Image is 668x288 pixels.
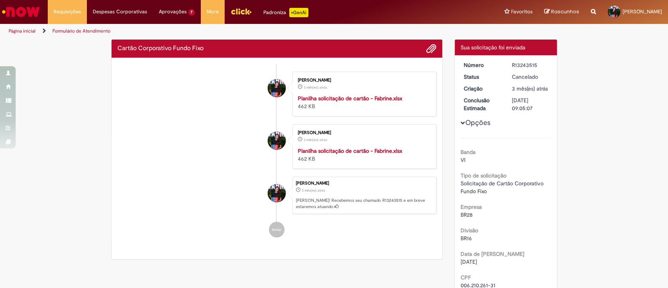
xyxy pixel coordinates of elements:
dt: Criação [458,85,506,92]
div: Thaina Teixeira Klein [268,79,286,97]
span: [DATE] [461,258,477,265]
li: Thaina Teixeira Klein [117,177,437,214]
button: Adicionar anexos [426,43,436,54]
div: Thaina Teixeira Klein [268,184,286,202]
span: Aprovações [159,8,187,16]
div: Padroniza [263,8,308,17]
span: Sua solicitação foi enviada [461,44,525,51]
div: Cancelado [512,73,548,81]
time: 04/07/2025 15:01:12 [304,138,327,142]
ul: Trilhas de página [6,24,439,38]
span: BR28 [461,211,473,218]
div: Thaina Teixeira Klein [268,132,286,150]
span: Despesas Corporativas [93,8,147,16]
h2: Cartão Corporativo Fundo Fixo Histórico de tíquete [117,45,203,52]
a: Planilha solicitação de cartão - Fabrine.xlsx [298,147,402,154]
span: 3 mês(es) atrás [302,188,325,193]
img: ServiceNow [1,4,41,20]
div: [PERSON_NAME] [298,78,428,83]
span: 7 [188,9,195,16]
div: [PERSON_NAME] [298,130,428,135]
b: Divisão [461,227,478,234]
div: [PERSON_NAME] [296,181,432,186]
div: 462 KB [298,94,428,110]
span: VI [461,156,465,163]
span: Solicitação de Cartão Corporativo Fundo Fixo [461,180,545,195]
dt: Status [458,73,506,81]
span: 3 mês(es) atrás [304,138,327,142]
span: Requisições [54,8,81,16]
span: BR16 [461,235,472,242]
dt: Conclusão Estimada [458,96,506,112]
div: R13243515 [512,61,548,69]
div: 04/07/2025 16:02:56 [512,85,548,92]
span: Rascunhos [551,8,579,15]
a: Formulário de Atendimento [52,28,110,34]
p: [PERSON_NAME]! Recebemos seu chamado R13243515 e em breve estaremos atuando. [296,197,432,210]
span: 3 mês(es) atrás [512,85,548,92]
div: 462 KB [298,147,428,163]
img: click_logo_yellow_360x200.png [230,5,252,17]
span: More [207,8,219,16]
span: [PERSON_NAME] [623,8,662,15]
span: 3 mês(es) atrás [304,85,327,90]
a: Rascunhos [544,8,579,16]
b: CPF [461,274,471,281]
p: +GenAi [289,8,308,17]
dt: Número [458,61,506,69]
time: 04/07/2025 15:02:56 [512,85,548,92]
b: Tipo de solicitação [461,172,506,179]
a: Planilha solicitação de cartão - Fabrine.xlsx [298,95,402,102]
b: Empresa [461,203,482,210]
b: Data de [PERSON_NAME] [461,250,524,257]
a: Página inicial [9,28,36,34]
b: Banda [461,149,475,156]
span: Favoritos [511,8,533,16]
ul: Histórico de tíquete [117,64,437,246]
div: [DATE] 09:05:07 [512,96,548,112]
time: 04/07/2025 15:02:56 [302,188,325,193]
time: 04/07/2025 15:02:52 [304,85,327,90]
